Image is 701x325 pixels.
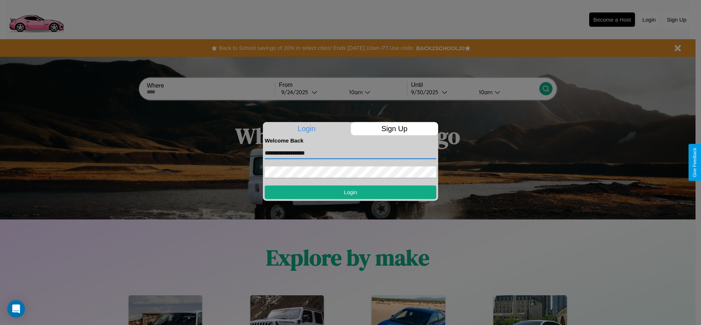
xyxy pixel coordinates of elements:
[692,148,697,177] div: Give Feedback
[263,122,350,135] p: Login
[7,300,25,318] div: Open Intercom Messenger
[351,122,438,135] p: Sign Up
[265,185,436,199] button: Login
[265,137,436,144] h4: Welcome Back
